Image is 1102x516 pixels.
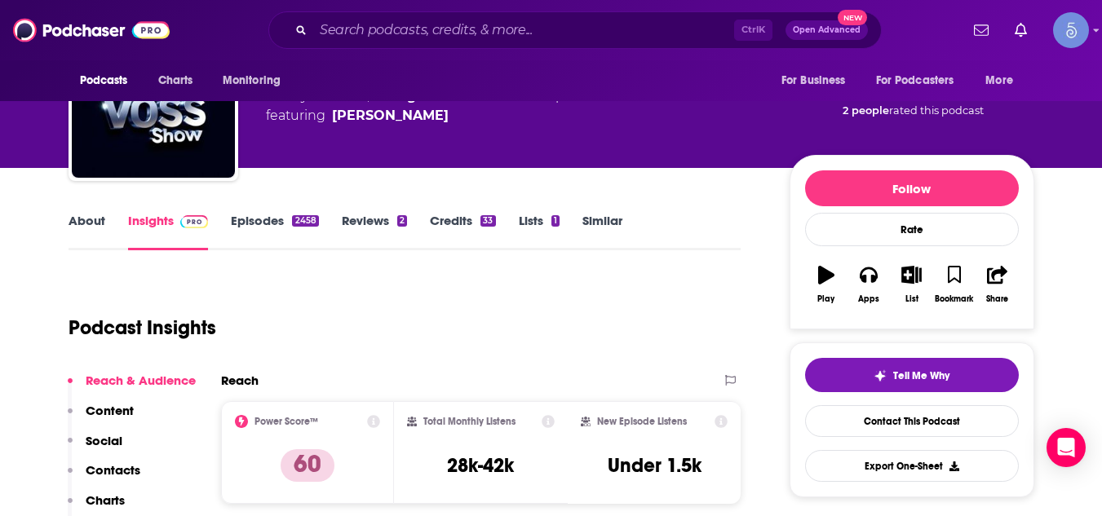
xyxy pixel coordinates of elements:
[805,450,1019,482] button: Export One-Sheet
[1047,428,1086,467] div: Open Intercom Messenger
[13,15,170,46] img: Podchaser - Follow, Share and Rate Podcasts
[843,104,889,117] span: 2 people
[608,453,701,478] h3: Under 1.5k
[86,373,196,388] p: Reach & Audience
[68,433,122,463] button: Social
[281,449,334,482] p: 60
[805,170,1019,206] button: Follow
[597,416,687,427] h2: New Episode Listens
[876,69,954,92] span: For Podcasters
[223,69,281,92] span: Monitoring
[865,65,978,96] button: open menu
[838,10,867,25] span: New
[292,215,318,227] div: 2458
[933,255,976,314] button: Bookmark
[974,65,1033,96] button: open menu
[69,315,216,340] h1: Podcast Insights
[874,369,887,382] img: tell me why sparkle
[781,69,846,92] span: For Business
[935,294,973,304] div: Bookmark
[397,215,407,227] div: 2
[985,69,1013,92] span: More
[893,369,949,382] span: Tell Me Why
[976,255,1018,314] button: Share
[519,213,560,250] a: Lists1
[254,416,318,427] h2: Power Score™
[551,215,560,227] div: 1
[986,294,1008,304] div: Share
[86,403,134,418] p: Content
[817,294,834,304] div: Play
[430,213,495,250] a: Credits33
[211,65,302,96] button: open menu
[1053,12,1089,48] span: Logged in as Spiral5-G1
[889,104,984,117] span: rated this podcast
[266,106,608,126] span: featuring
[734,20,772,41] span: Ctrl K
[1053,12,1089,48] button: Show profile menu
[805,255,848,314] button: Play
[805,213,1019,246] div: Rate
[905,294,918,304] div: List
[268,11,882,49] div: Search podcasts, credits, & more...
[805,358,1019,392] button: tell me why sparkleTell Me Why
[890,255,932,314] button: List
[69,65,149,96] button: open menu
[86,433,122,448] p: Social
[582,213,622,250] a: Similar
[793,26,861,34] span: Open Advanced
[148,65,203,96] a: Charts
[770,65,866,96] button: open menu
[332,106,449,126] a: Chris Voss
[68,462,140,492] button: Contacts
[313,17,734,43] input: Search podcasts, credits, & more...
[180,215,209,228] img: Podchaser Pro
[68,403,134,433] button: Content
[68,373,196,403] button: Reach & Audience
[967,16,995,44] a: Show notifications dropdown
[158,69,193,92] span: Charts
[447,453,514,478] h3: 28k-42k
[128,213,209,250] a: InsightsPodchaser Pro
[221,373,259,388] h2: Reach
[423,416,516,427] h2: Total Monthly Listens
[480,215,495,227] div: 33
[858,294,879,304] div: Apps
[86,492,125,508] p: Charts
[786,20,868,40] button: Open AdvancedNew
[1008,16,1033,44] a: Show notifications dropdown
[848,255,890,314] button: Apps
[86,462,140,478] p: Contacts
[231,213,318,250] a: Episodes2458
[69,213,105,250] a: About
[342,213,407,250] a: Reviews2
[805,405,1019,437] a: Contact This Podcast
[1053,12,1089,48] img: User Profile
[266,86,608,126] div: A daily podcast
[80,69,128,92] span: Podcasts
